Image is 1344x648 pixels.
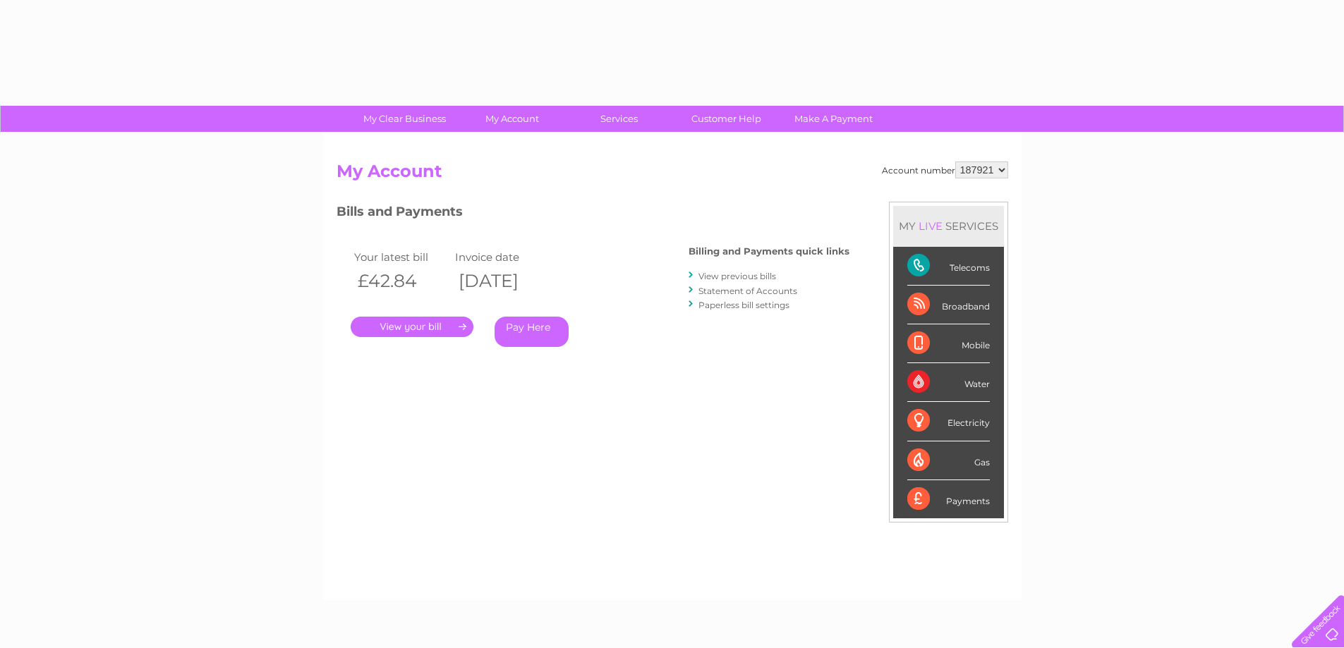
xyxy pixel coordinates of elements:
th: £42.84 [351,267,452,295]
div: Broadband [907,286,990,324]
a: Pay Here [495,317,569,347]
a: Paperless bill settings [698,300,789,310]
a: View previous bills [698,271,776,281]
div: LIVE [916,219,945,233]
div: Payments [907,480,990,518]
a: Services [561,106,677,132]
a: Make A Payment [775,106,892,132]
th: [DATE] [452,267,553,295]
div: Telecoms [907,247,990,286]
div: Account number [882,161,1008,178]
div: Water [907,363,990,402]
a: My Account [454,106,570,132]
a: My Clear Business [346,106,463,132]
a: . [351,317,473,337]
div: Electricity [907,402,990,441]
h4: Billing and Payments quick links [689,246,849,257]
td: Your latest bill [351,247,452,267]
td: Invoice date [452,247,553,267]
a: Statement of Accounts [698,286,797,296]
h2: My Account [337,161,1008,188]
div: MY SERVICES [893,206,1004,246]
div: Gas [907,441,990,480]
div: Mobile [907,324,990,363]
h3: Bills and Payments [337,202,849,226]
a: Customer Help [668,106,785,132]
